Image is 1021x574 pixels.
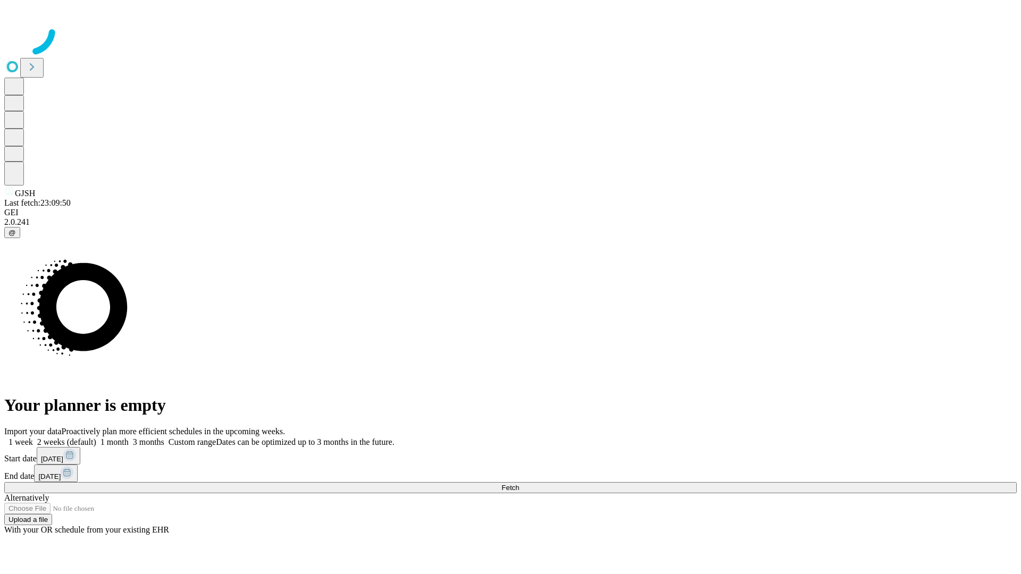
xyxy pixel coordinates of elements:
[9,437,33,446] span: 1 week
[34,465,78,482] button: [DATE]
[216,437,394,446] span: Dates can be optimized up to 3 months in the future.
[4,514,52,525] button: Upload a file
[4,217,1017,227] div: 2.0.241
[169,437,216,446] span: Custom range
[4,493,49,502] span: Alternatively
[501,484,519,492] span: Fetch
[4,208,1017,217] div: GEI
[4,525,169,534] span: With your OR schedule from your existing EHR
[4,227,20,238] button: @
[4,447,1017,465] div: Start date
[133,437,164,446] span: 3 months
[4,482,1017,493] button: Fetch
[37,447,80,465] button: [DATE]
[4,427,62,436] span: Import your data
[4,395,1017,415] h1: Your planner is empty
[9,229,16,237] span: @
[41,455,63,463] span: [DATE]
[37,437,96,446] span: 2 weeks (default)
[15,189,35,198] span: GJSH
[4,465,1017,482] div: End date
[4,198,71,207] span: Last fetch: 23:09:50
[38,472,61,480] span: [DATE]
[62,427,285,436] span: Proactively plan more efficient schedules in the upcoming weeks.
[101,437,129,446] span: 1 month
